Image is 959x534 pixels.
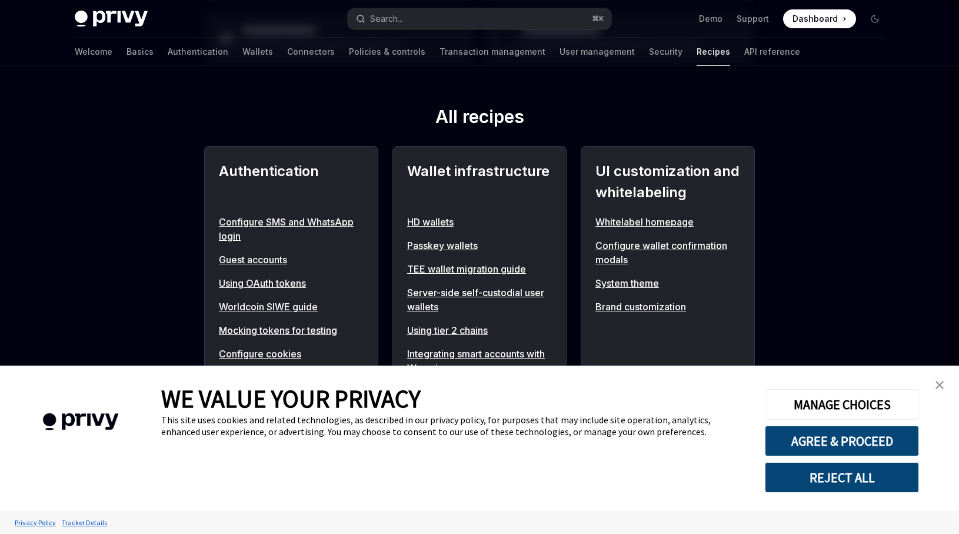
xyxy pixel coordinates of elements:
[349,38,425,66] a: Policies & controls
[407,215,552,229] a: HD wallets
[370,12,403,26] div: Search...
[161,383,421,414] span: WE VALUE YOUR PRIVACY
[59,512,110,533] a: Tracker Details
[439,38,545,66] a: Transaction management
[219,253,364,267] a: Guest accounts
[219,347,364,361] a: Configure cookies
[595,276,740,290] a: System theme
[219,215,364,243] a: Configure SMS and WhatsApp login
[161,414,747,437] div: This site uses cookies and related technologies, as described in our privacy policy, for purposes...
[592,14,604,24] span: ⌘ K
[242,38,273,66] a: Wallets
[765,462,919,493] button: REJECT ALL
[168,38,228,66] a: Authentication
[649,38,682,66] a: Security
[697,38,730,66] a: Recipes
[783,9,856,28] a: Dashboard
[407,347,552,375] a: Integrating smart accounts with Wagmi
[12,512,59,533] a: Privacy Policy
[75,38,112,66] a: Welcome
[699,13,722,25] a: Demo
[928,373,951,397] a: close banner
[75,11,148,27] img: dark logo
[560,38,635,66] a: User management
[219,323,364,337] a: Mocking tokens for testing
[287,38,335,66] a: Connectors
[219,161,364,203] h2: Authentication
[219,276,364,290] a: Using OAuth tokens
[935,381,944,389] img: close banner
[204,106,755,132] h2: All recipes
[407,161,552,203] h2: Wallet infrastructure
[407,238,552,253] a: Passkey wallets
[595,161,740,203] h2: UI customization and whitelabeling
[18,396,144,447] img: company logo
[407,262,552,276] a: TEE wallet migration guide
[765,426,919,456] button: AGREE & PROCEED
[865,9,884,28] button: Toggle dark mode
[407,286,552,314] a: Server-side self-custodial user wallets
[792,13,838,25] span: Dashboard
[219,300,364,314] a: Worldcoin SIWE guide
[407,323,552,337] a: Using tier 2 chains
[126,38,154,66] a: Basics
[744,38,800,66] a: API reference
[595,215,740,229] a: Whitelabel homepage
[595,238,740,267] a: Configure wallet confirmation modals
[765,389,919,420] button: MANAGE CHOICES
[348,8,611,29] button: Open search
[595,300,740,314] a: Brand customization
[737,13,769,25] a: Support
